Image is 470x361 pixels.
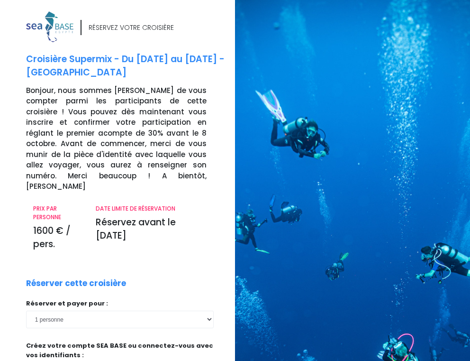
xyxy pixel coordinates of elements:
div: RÉSERVEZ VOTRE CROISIÈRE [89,23,174,33]
p: Réservez avant le [DATE] [96,216,207,243]
p: 1600 € / pers. [33,224,81,251]
p: Bonjour, nous sommes [PERSON_NAME] de vous compter parmi les participants de cette croisière ! Vo... [26,85,228,192]
p: Réserver cette croisière [26,278,126,290]
img: logo_color1.png [26,11,73,42]
p: DATE LIMITE DE RÉSERVATION [96,204,207,213]
p: Croisière Supermix - Du [DATE] au [DATE] - [GEOGRAPHIC_DATA] [26,53,228,80]
p: Réserver et payer pour : [26,299,214,308]
p: PRIX PAR PERSONNE [33,204,81,222]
